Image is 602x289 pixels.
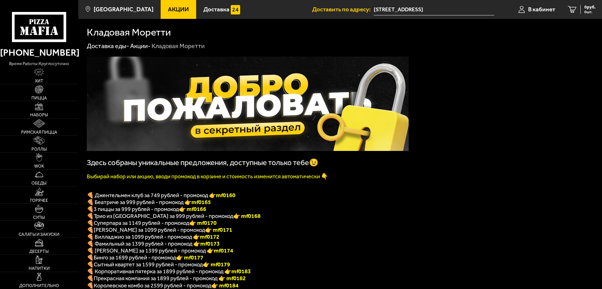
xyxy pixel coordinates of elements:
[94,282,211,289] span: Королевское комбо за 2599 рублей - промокод
[87,158,318,167] span: Здесь собраны уникальные предложения, доступные только тебе😉
[87,254,94,261] b: 🍕
[94,213,233,220] span: Трио из [GEOGRAPHIC_DATA] за 999 рублей - промокод
[584,10,596,14] span: 0 шт.
[168,6,189,12] span: Акции
[203,261,230,268] b: 👉 mf0179
[87,282,94,289] font: 🍕
[205,226,232,233] b: 👉 mf0171
[87,268,251,275] span: 🍕 Корпоративная пятерка за 1899 рублей - промокод 👉
[87,220,94,226] font: 🍕
[191,199,211,206] b: mf0165
[35,79,43,83] span: Хит
[94,226,205,233] span: [PERSON_NAME] за 1099 рублей - промокод
[87,173,328,180] font: Выбирай набор или акцию, вводи промокод в корзине и стоимость изменится автоматически 👇
[33,215,45,220] span: Супы
[87,233,219,240] span: 🍕 Вилладжио за 1099 рублей - промокод 👉
[29,266,50,271] span: Напитки
[218,275,246,282] font: 👉 mf0182
[130,42,151,50] a: Акции-
[94,206,179,213] span: 3 пиццы за 999 рублей - промокод
[87,192,235,199] span: 🍕 Джентельмен клуб за 749 рублей - промокод 👉
[19,284,59,288] span: Дополнительно
[87,213,94,220] font: 🍕
[231,268,251,275] b: mf0183
[87,27,171,37] h1: Кладовая Моретти
[87,42,129,50] a: Доставка еды-
[152,42,205,50] div: Кладовая Моретти
[528,6,555,12] span: В кабинет
[203,6,229,12] span: Доставка
[31,181,47,186] span: Обеды
[29,249,49,254] span: Десерты
[31,96,47,100] span: Пицца
[214,247,233,254] b: mf0174
[34,164,44,169] span: WOK
[374,4,494,15] input: Ваш адрес доставки
[87,275,94,282] font: 🍕
[87,240,220,247] span: 🍕 Фамильный за 1399 рублей - промокод 👉
[87,206,94,213] font: 🍕
[176,254,203,261] b: 👉 mf0177
[584,5,596,9] span: 0 руб.
[200,240,220,247] b: mf0173
[312,6,374,12] span: Доставить по адресу:
[87,261,94,268] b: 🍕
[94,6,153,12] span: [GEOGRAPHIC_DATA]
[179,206,206,213] font: 👉 mf0166
[200,233,219,240] b: mf0172
[21,130,57,135] span: Римская пицца
[94,220,189,226] span: Суперпара за 1149 рублей - промокод
[87,199,211,206] span: 🍕 Беатриче за 999 рублей - промокод 👉
[189,220,217,226] font: 👉 mf0170
[94,275,218,282] span: Прекрасная компания за 1899 рублей - промокод
[374,4,494,15] span: Южное шоссе, 47к3
[231,5,240,14] img: 15daf4d41897b9f0e9f617042186c801.svg
[87,226,94,233] b: 🍕
[19,232,59,237] span: Салаты и закуски
[211,282,239,289] font: 👉 mf0184
[216,192,235,199] b: mf0160
[30,198,48,203] span: Горячее
[31,147,47,152] span: Роллы
[94,261,203,268] span: Сытный квартет за 1599 рублей - промокод
[87,57,409,151] img: 1024x1024
[87,247,233,254] span: 🍕 [PERSON_NAME] за 1399 рублей - промокод 👉
[30,113,48,117] span: Наборы
[233,213,261,220] font: 👉 mf0168
[94,254,176,261] span: Бинго за 1699 рублей - промокод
